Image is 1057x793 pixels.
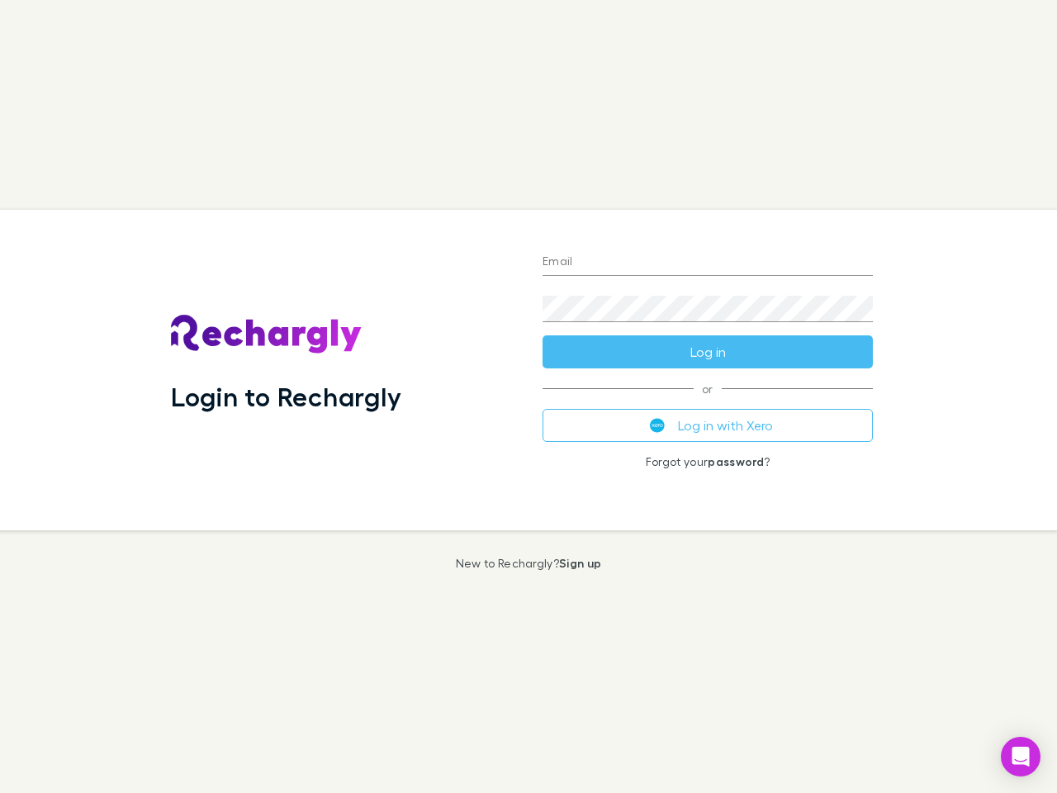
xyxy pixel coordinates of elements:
img: Rechargly's Logo [171,315,363,354]
button: Log in with Xero [543,409,873,442]
p: Forgot your ? [543,455,873,468]
span: or [543,388,873,389]
p: New to Rechargly? [456,557,602,570]
button: Log in [543,335,873,368]
img: Xero's logo [650,418,665,433]
h1: Login to Rechargly [171,381,401,412]
a: password [708,454,764,468]
a: Sign up [559,556,601,570]
div: Open Intercom Messenger [1001,737,1040,776]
